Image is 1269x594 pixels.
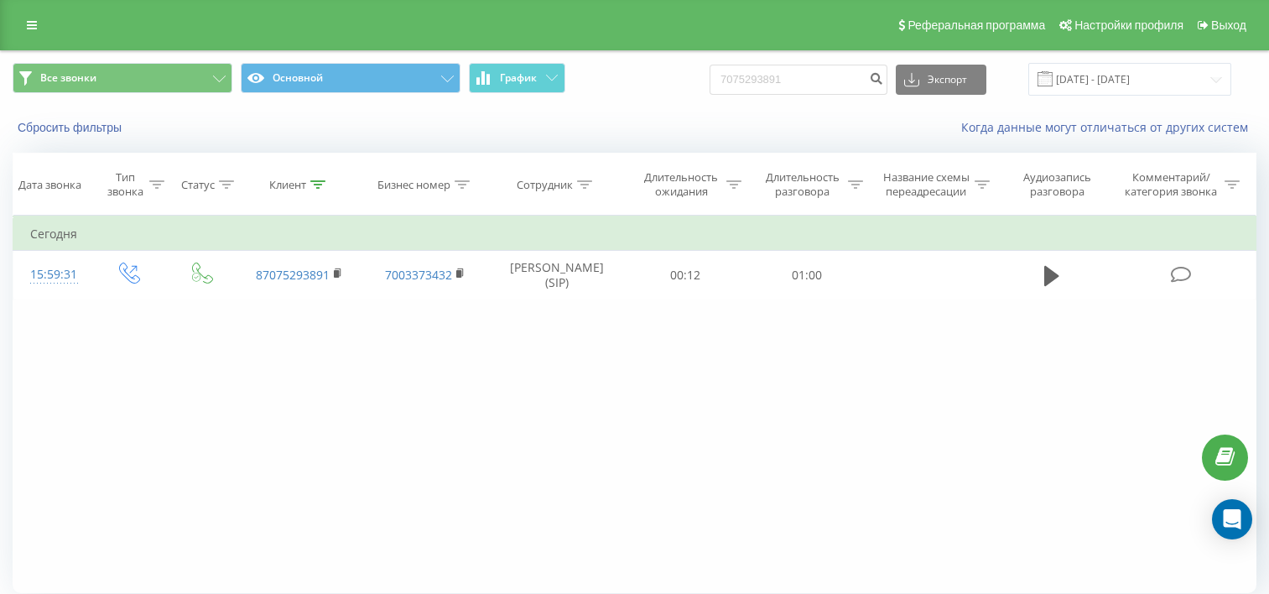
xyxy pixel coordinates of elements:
a: Когда данные могут отличаться от других систем [961,119,1256,135]
a: 87075293891 [256,267,330,283]
span: Выход [1211,18,1246,32]
div: Аудиозапись разговора [1009,170,1106,199]
div: 15:59:31 [30,258,74,291]
td: 01:00 [746,251,867,300]
div: Статус [181,178,215,192]
button: Все звонки [13,63,232,93]
span: Настройки профиля [1074,18,1183,32]
button: Сбросить фильтры [13,120,130,135]
div: Название схемы переадресации [882,170,970,199]
td: Сегодня [13,217,1256,251]
div: Дата звонка [18,178,81,192]
td: 00:12 [625,251,746,300]
td: [PERSON_NAME] (SIP) [489,251,625,300]
div: Длительность разговора [761,170,844,199]
div: Open Intercom Messenger [1212,499,1252,539]
div: Бизнес номер [377,178,450,192]
div: Длительность ожидания [640,170,723,199]
span: Реферальная программа [908,18,1045,32]
div: Тип звонка [106,170,145,199]
button: Экспорт [896,65,986,95]
a: 7003373432 [385,267,452,283]
button: Основной [241,63,460,93]
input: Поиск по номеру [710,65,887,95]
span: График [500,72,537,84]
button: График [469,63,565,93]
div: Сотрудник [517,178,573,192]
span: Все звонки [40,71,96,85]
div: Клиент [269,178,306,192]
div: Комментарий/категория звонка [1122,170,1220,199]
